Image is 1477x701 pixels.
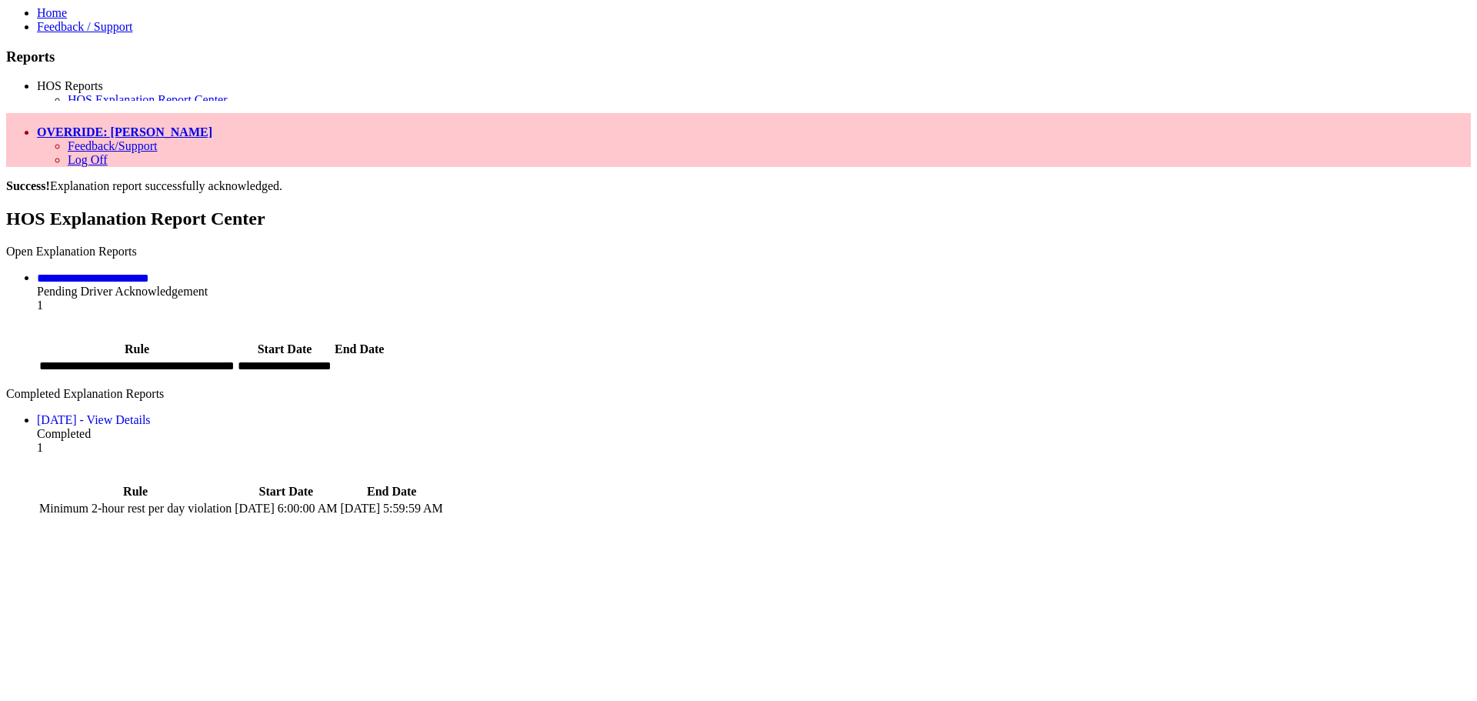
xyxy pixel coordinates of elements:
[340,484,444,499] th: End Date
[234,484,338,499] th: Start Date
[37,20,132,33] a: Feedback / Support
[37,6,67,19] a: Home
[68,93,228,106] a: HOS Explanation Report Center
[237,342,332,357] th: Start Date
[6,48,1471,65] h3: Reports
[234,501,338,516] td: [DATE] 6:00:00 AM
[37,299,1471,312] div: 1
[37,125,212,139] a: OVERRIDE: [PERSON_NAME]
[37,441,1471,455] div: 1
[38,484,232,499] th: Rule
[341,502,443,516] div: [DATE] 5:59:59 AM
[37,79,103,92] a: HOS Reports
[6,387,1471,401] div: Completed Explanation Reports
[37,413,151,426] a: [DATE] - View Details
[6,179,1471,193] div: Explanation report successfully acknowledged.
[68,153,108,166] a: Log Off
[37,427,91,440] span: Completed
[38,342,235,357] th: Rule
[6,179,50,192] b: Success!
[38,501,232,516] td: Minimum 2-hour rest per day violation
[334,342,385,357] th: End Date
[37,285,208,298] span: Pending Driver Acknowledgement
[68,139,157,152] a: Feedback/Support
[6,209,1471,229] h2: HOS Explanation Report Center
[6,245,1471,259] div: Open Explanation Reports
